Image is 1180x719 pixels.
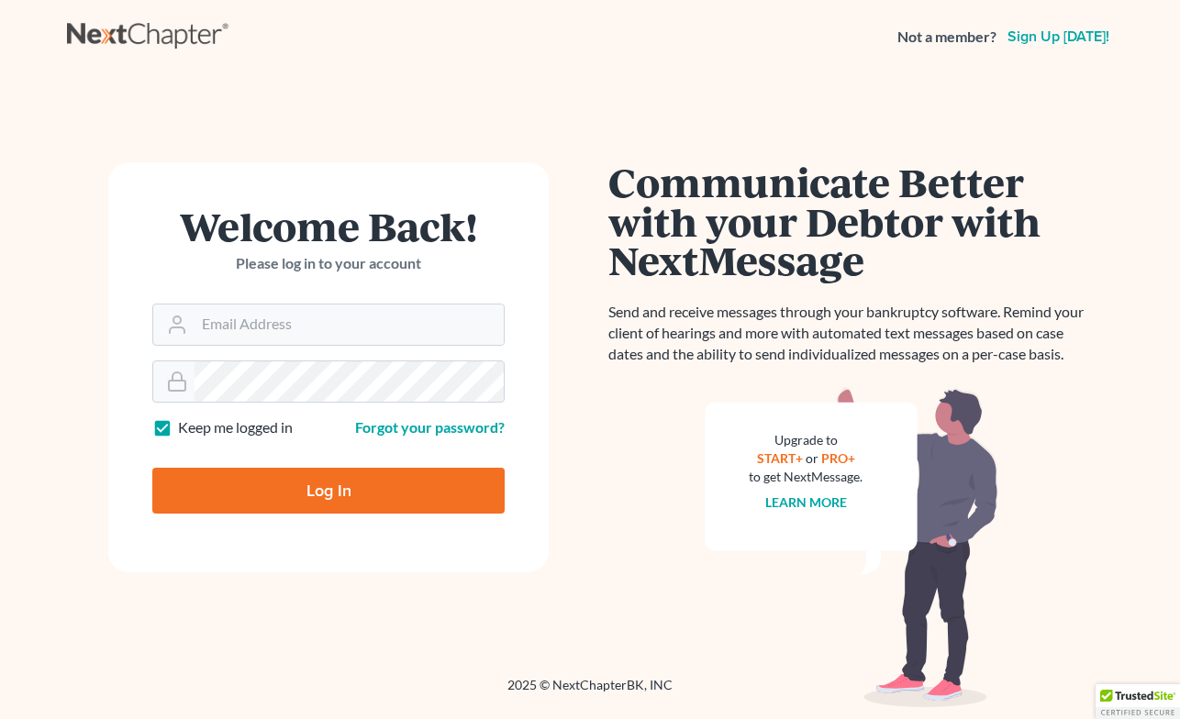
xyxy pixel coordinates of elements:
label: Keep me logged in [178,417,293,438]
img: nextmessage_bg-59042aed3d76b12b5cd301f8e5b87938c9018125f34e5fa2b7a6b67550977c72.svg [705,387,998,708]
p: Please log in to your account [152,253,505,274]
span: or [806,450,818,466]
a: PRO+ [821,450,855,466]
a: Forgot your password? [355,418,505,436]
div: to get NextMessage. [749,468,863,486]
input: Email Address [195,304,504,345]
div: 2025 © NextChapterBK, INC [67,676,1113,709]
h1: Welcome Back! [152,206,505,246]
h1: Communicate Better with your Debtor with NextMessage [608,162,1095,280]
p: Send and receive messages through your bankruptcy software. Remind your client of hearings and mo... [608,302,1095,365]
div: Upgrade to [749,431,863,449]
div: TrustedSite Certified [1096,684,1180,719]
a: START+ [757,450,803,466]
input: Log In [152,468,505,514]
a: Sign up [DATE]! [1004,29,1113,44]
strong: Not a member? [897,27,996,48]
a: Learn more [765,494,847,510]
